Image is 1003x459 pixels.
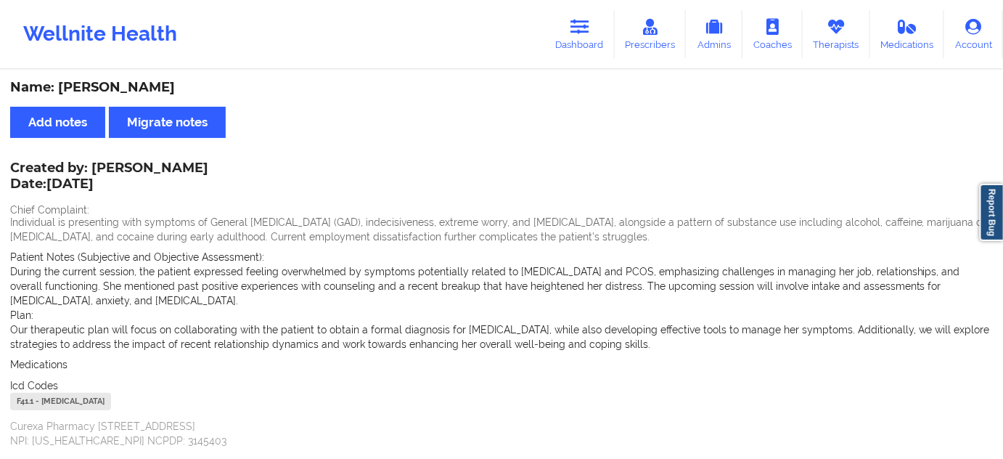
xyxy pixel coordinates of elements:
[742,10,803,58] a: Coaches
[870,10,945,58] a: Medications
[10,419,993,448] p: Curexa Pharmacy [STREET_ADDRESS] NPI: [US_HEALTHCARE_NPI] NCPDP: 3145403
[10,264,993,308] p: During the current session, the patient expressed feeling overwhelmed by symptoms potentially rel...
[10,380,58,391] span: Icd Codes
[803,10,870,58] a: Therapists
[686,10,742,58] a: Admins
[10,107,105,138] button: Add notes
[109,107,226,138] button: Migrate notes
[10,204,89,216] span: Chief Complaint:
[615,10,687,58] a: Prescribers
[10,359,67,370] span: Medications
[944,10,1003,58] a: Account
[10,393,111,410] div: F41.1 - [MEDICAL_DATA]
[10,215,993,244] p: Individual is presenting with symptoms of General [MEDICAL_DATA] (GAD), indecisiveness, extreme w...
[10,251,264,263] span: Patient Notes (Subjective and Objective Assessment):
[980,184,1003,241] a: Report Bug
[10,161,208,194] div: Created by: [PERSON_NAME]
[10,79,993,96] div: Name: [PERSON_NAME]
[10,322,993,352] p: Our therapeutic plan will focus on collaborating with the patient to obtain a formal diagnosis fo...
[10,175,208,194] p: Date: [DATE]
[545,10,615,58] a: Dashboard
[10,309,33,321] span: Plan:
